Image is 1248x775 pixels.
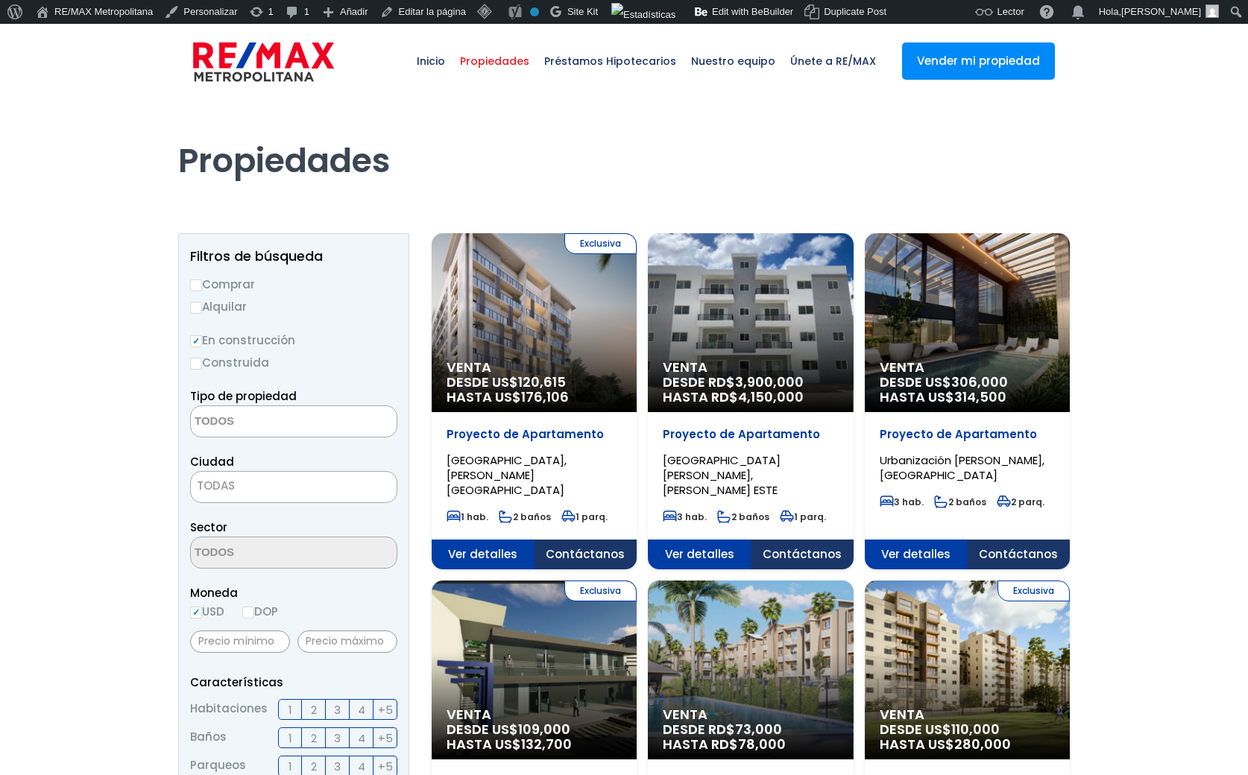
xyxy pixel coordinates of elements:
[289,700,292,719] span: 1
[521,387,569,406] span: 176,106
[880,737,1055,752] span: HASTA US$
[191,406,335,438] textarea: Search
[453,24,537,98] a: Propiedades
[190,602,224,621] label: USD
[190,297,397,316] label: Alquilar
[717,510,769,523] span: 2 baños
[751,540,854,569] span: Contáctanos
[432,233,637,569] a: Exclusiva Venta DESDE US$120,615 HASTA US$176,106 Proyecto de Apartamento [GEOGRAPHIC_DATA], [PER...
[735,720,782,738] span: 73,000
[880,496,924,508] span: 3 hab.
[190,335,202,347] input: En construcción
[190,275,397,294] label: Comprar
[902,42,1055,80] a: Vender mi propiedad
[880,427,1055,442] p: Proyecto de Apartamento
[880,360,1055,375] span: Venta
[190,607,202,619] input: USD
[190,583,397,602] span: Moneda
[242,602,278,621] label: DOP
[190,331,397,349] label: En construcción
[190,302,202,314] input: Alquilar
[648,540,751,569] span: Ver detalles
[190,471,397,503] span: TODAS
[684,39,783,83] span: Nuestro equipo
[190,358,202,370] input: Construida
[663,722,838,752] span: DESDE RD$
[190,519,227,535] span: Sector
[880,375,1055,405] span: DESDE US$
[951,720,1000,738] span: 110,000
[564,233,637,254] span: Exclusiva
[193,24,334,98] a: RE/MAX Metropolitana
[190,699,268,720] span: Habitaciones
[967,540,1070,569] span: Contáctanos
[663,737,838,752] span: HASTA RD$
[499,510,551,523] span: 2 baños
[190,630,290,653] input: Precio mínimo
[535,540,637,569] span: Contáctanos
[738,387,804,406] span: 4,150,000
[378,700,393,719] span: +5
[880,452,1044,483] span: Urbanización [PERSON_NAME], [GEOGRAPHIC_DATA]
[289,729,292,747] span: 1
[178,99,1070,181] h1: Propiedades
[190,279,202,291] input: Comprar
[783,24,883,98] a: Únete a RE/MAX
[334,729,341,747] span: 3
[954,387,1006,406] span: 314,500
[880,722,1055,752] span: DESDE US$
[1121,6,1201,17] span: [PERSON_NAME]
[297,630,397,653] input: Precio máximo
[880,707,1055,722] span: Venta
[537,24,684,98] a: Préstamos Hipotecarios
[409,39,453,83] span: Inicio
[447,737,622,752] span: HASTA US$
[447,360,622,375] span: Venta
[409,24,453,98] a: Inicio
[242,607,254,619] input: DOP
[190,673,397,692] p: Características
[197,478,235,493] span: TODAS
[663,360,838,375] span: Venta
[447,375,622,405] span: DESDE US$
[378,729,393,747] span: +5
[453,39,537,83] span: Propiedades
[663,390,838,405] span: HASTA RD$
[951,373,1008,391] span: 306,000
[518,373,566,391] span: 120,615
[518,720,570,738] span: 109,000
[447,427,622,442] p: Proyecto de Apartamento
[447,452,567,498] span: [GEOGRAPHIC_DATA], [PERSON_NAME][GEOGRAPHIC_DATA]
[537,39,684,83] span: Préstamos Hipotecarios
[311,700,317,719] span: 2
[334,700,341,719] span: 3
[735,373,804,391] span: 3,900,000
[190,388,297,404] span: Tipo de propiedad
[567,6,598,17] span: Site Kit
[663,375,838,405] span: DESDE RD$
[648,233,853,569] a: Venta DESDE RD$3,900,000 HASTA RD$4,150,000 Proyecto de Apartamento [GEOGRAPHIC_DATA][PERSON_NAME...
[997,496,1044,508] span: 2 parq.
[663,707,838,722] span: Venta
[564,581,637,601] span: Exclusiva
[865,233,1070,569] a: Venta DESDE US$306,000 HASTA US$314,500 Proyecto de Apartamento Urbanización [PERSON_NAME], [GEOG...
[447,707,622,722] span: Venta
[190,727,227,748] span: Baños
[738,735,786,753] span: 78,000
[193,39,334,84] img: remax-metropolitana-logo
[432,540,535,569] span: Ver detalles
[191,537,335,569] textarea: Search
[190,249,397,264] h2: Filtros de búsqueda
[684,24,783,98] a: Nuestro equipo
[190,454,234,469] span: Ciudad
[530,7,539,16] div: No indexar
[358,729,365,747] span: 4
[611,3,675,27] img: Visitas de 48 horas. Haz clic para ver más estadísticas del sitio.
[311,729,317,747] span: 2
[865,540,968,569] span: Ver detalles
[521,735,572,753] span: 132,700
[998,581,1070,601] span: Exclusiva
[447,390,622,405] span: HASTA US$
[880,390,1055,405] span: HASTA US$
[663,452,781,498] span: [GEOGRAPHIC_DATA][PERSON_NAME], [PERSON_NAME] ESTE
